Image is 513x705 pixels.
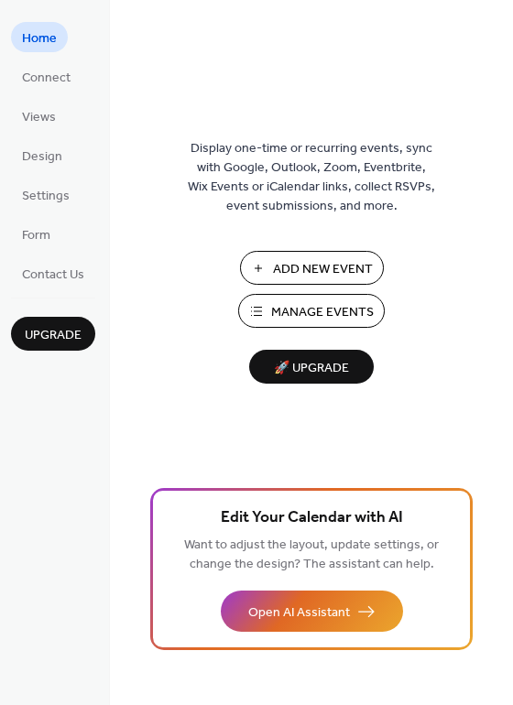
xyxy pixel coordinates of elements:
[271,303,374,322] span: Manage Events
[11,317,95,351] button: Upgrade
[11,22,68,52] a: Home
[22,108,56,127] span: Views
[22,266,84,285] span: Contact Us
[22,69,71,88] span: Connect
[248,603,350,623] span: Open AI Assistant
[260,356,363,381] span: 🚀 Upgrade
[238,294,385,328] button: Manage Events
[22,147,62,167] span: Design
[11,179,81,210] a: Settings
[221,591,403,632] button: Open AI Assistant
[22,226,50,245] span: Form
[11,101,67,131] a: Views
[273,260,373,279] span: Add New Event
[11,258,95,288] a: Contact Us
[184,533,439,577] span: Want to adjust the layout, update settings, or change the design? The assistant can help.
[22,29,57,49] span: Home
[25,326,82,345] span: Upgrade
[22,187,70,206] span: Settings
[188,139,435,216] span: Display one-time or recurring events, sync with Google, Outlook, Zoom, Eventbrite, Wix Events or ...
[11,219,61,249] a: Form
[11,140,73,170] a: Design
[240,251,384,285] button: Add New Event
[221,505,403,531] span: Edit Your Calendar with AI
[249,350,374,384] button: 🚀 Upgrade
[11,61,82,92] a: Connect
